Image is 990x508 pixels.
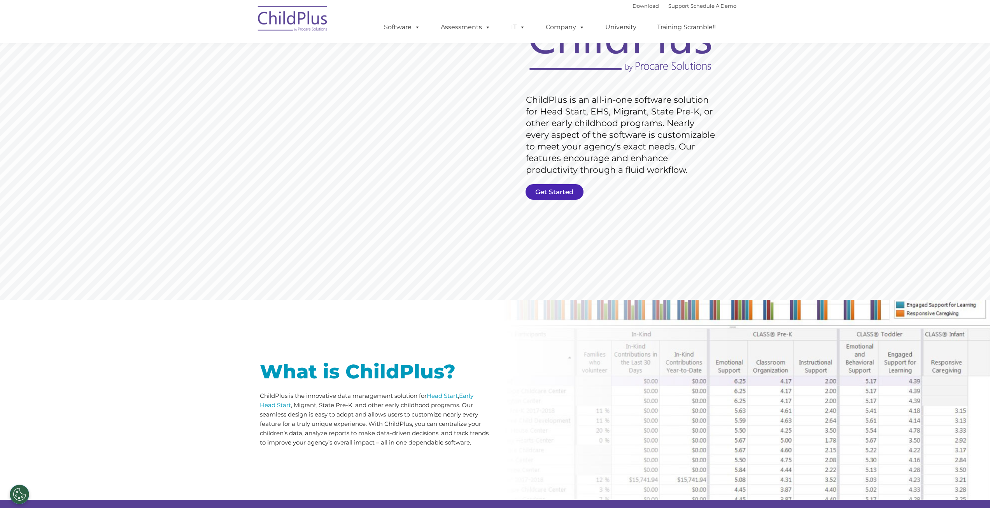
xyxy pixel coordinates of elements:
a: Download [633,3,659,9]
a: Assessments [433,19,498,35]
a: Get Started [526,184,583,200]
a: Early Head Start [260,392,473,409]
p: ChildPlus is the innovative data management solution for , , Migrant, State Pre-K, and other earl... [260,391,489,447]
img: ChildPlus by Procare Solutions [254,0,332,39]
a: Training Scramble!! [649,19,724,35]
a: Software [376,19,428,35]
font: | [633,3,736,9]
h1: What is ChildPlus? [260,362,489,381]
a: Schedule A Demo [690,3,736,9]
button: Cookies Settings [10,485,29,504]
rs-layer: ChildPlus is an all-in-one software solution for Head Start, EHS, Migrant, State Pre-K, or other ... [526,94,719,176]
a: University [598,19,644,35]
a: Company [538,19,592,35]
a: Head Start [427,392,458,399]
a: Support [668,3,689,9]
a: IT [503,19,533,35]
